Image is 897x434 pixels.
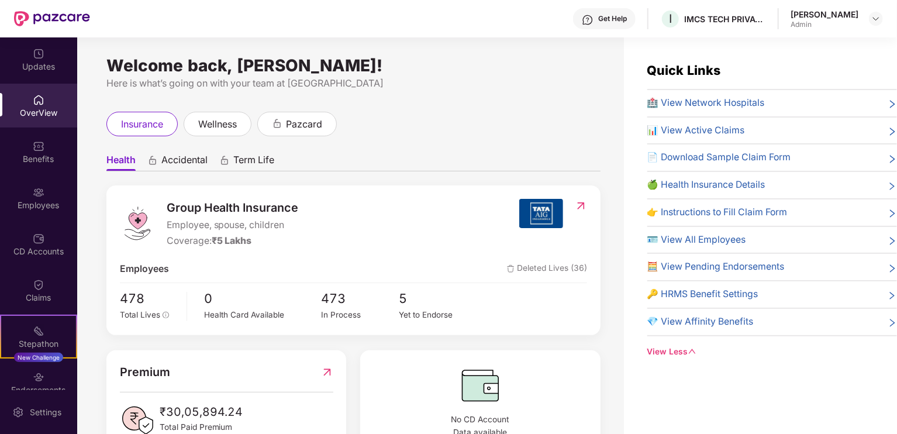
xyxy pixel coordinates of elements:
img: deleteIcon [507,265,515,273]
div: IMCS TECH PRIVATE LIMITED [684,13,766,25]
span: Health [106,154,136,171]
span: 473 [321,289,399,309]
span: Total Lives [120,310,160,319]
div: [PERSON_NAME] [791,9,858,20]
div: animation [272,118,282,129]
img: svg+xml;base64,PHN2ZyBpZD0iQ2xhaW0iIHhtbG5zPSJodHRwOi8vd3d3LnczLm9yZy8yMDAwL3N2ZyIgd2lkdGg9IjIwIi... [33,279,44,291]
span: 🔑 HRMS Benefit Settings [647,287,758,302]
span: down [688,347,696,356]
img: svg+xml;base64,PHN2ZyBpZD0iQmVuZWZpdHMiIHhtbG5zPSJodHRwOi8vd3d3LnczLm9yZy8yMDAwL3N2ZyIgd2lkdGg9Ij... [33,140,44,152]
span: pazcard [286,117,322,132]
span: Quick Links [647,63,721,78]
span: ₹30,05,894.24 [160,403,243,421]
span: Employees [120,262,169,277]
div: animation [219,155,230,166]
span: 0 [205,289,322,309]
div: animation [147,155,158,166]
div: Health Card Available [205,309,322,321]
img: svg+xml;base64,PHN2ZyBpZD0iRW5kb3JzZW1lbnRzIiB4bWxucz0iaHR0cDovL3d3dy53My5vcmcvMjAwMC9zdmciIHdpZH... [33,371,44,383]
span: info-circle [163,312,170,319]
span: Group Health Insurance [167,199,299,217]
img: svg+xml;base64,PHN2ZyBpZD0iSG9tZSIgeG1sbnM9Imh0dHA6Ly93d3cudzMub3JnLzIwMDAvc3ZnIiB3aWR0aD0iMjAiIG... [33,94,44,106]
span: right [888,98,897,111]
span: 478 [120,289,178,309]
span: Employee, spouse, children [167,218,299,233]
div: Settings [26,407,65,418]
span: 💎 View Affinity Benefits [647,315,754,329]
img: svg+xml;base64,PHN2ZyBpZD0iU2V0dGluZy0yMHgyMCIgeG1sbnM9Imh0dHA6Ly93d3cudzMub3JnLzIwMDAvc3ZnIiB3aW... [12,407,24,418]
span: I [669,12,672,26]
span: right [888,235,897,247]
img: insurerIcon [519,199,563,228]
span: 📄 Download Sample Claim Form [647,150,791,165]
img: RedirectIcon [575,200,587,212]
img: svg+xml;base64,PHN2ZyBpZD0iVXBkYXRlZCIgeG1sbnM9Imh0dHA6Ly93d3cudzMub3JnLzIwMDAvc3ZnIiB3aWR0aD0iMj... [33,48,44,60]
span: Premium [120,363,170,381]
div: In Process [321,309,399,321]
span: wellness [198,117,237,132]
img: svg+xml;base64,PHN2ZyBpZD0iRW1wbG95ZWVzIiB4bWxucz0iaHR0cDovL3d3dy53My5vcmcvMjAwMC9zdmciIHdpZHRoPS... [33,187,44,198]
span: insurance [121,117,163,132]
div: Get Help [598,14,627,23]
span: Deleted Lives (36) [507,262,587,277]
span: 🏥 View Network Hospitals [647,96,765,111]
span: Term Life [233,154,274,171]
img: svg+xml;base64,PHN2ZyB4bWxucz0iaHR0cDovL3d3dy53My5vcmcvMjAwMC9zdmciIHdpZHRoPSIyMSIgaGVpZ2h0PSIyMC... [33,325,44,337]
span: ₹5 Lakhs [212,235,252,246]
img: svg+xml;base64,PHN2ZyBpZD0iRHJvcGRvd24tMzJ4MzIiIHhtbG5zPSJodHRwOi8vd3d3LnczLm9yZy8yMDAwL3N2ZyIgd2... [871,14,881,23]
img: svg+xml;base64,PHN2ZyBpZD0iSGVscC0zMngzMiIgeG1sbnM9Imh0dHA6Ly93d3cudzMub3JnLzIwMDAvc3ZnIiB3aWR0aD... [582,14,594,26]
span: right [888,153,897,165]
span: 🪪 View All Employees [647,233,746,247]
img: logo [120,206,155,241]
div: Here is what’s going on with your team at [GEOGRAPHIC_DATA] [106,76,601,91]
div: New Challenge [14,353,63,362]
span: right [888,290,897,302]
span: right [888,208,897,220]
img: CDBalanceIcon [374,363,587,408]
div: View Less [647,346,897,359]
span: 🧮 View Pending Endorsements [647,260,785,274]
img: New Pazcare Logo [14,11,90,26]
img: RedirectIcon [321,363,333,381]
span: 📊 View Active Claims [647,123,745,138]
div: Coverage: [167,234,299,249]
div: Stepathon [1,338,76,350]
span: right [888,180,897,192]
div: Admin [791,20,858,29]
span: right [888,262,897,274]
span: Accidental [161,154,208,171]
span: 🍏 Health Insurance Details [647,178,765,192]
span: right [888,126,897,138]
span: 5 [399,289,477,309]
div: Yet to Endorse [399,309,477,321]
img: svg+xml;base64,PHN2ZyBpZD0iQ0RfQWNjb3VudHMiIGRhdGEtbmFtZT0iQ0QgQWNjb3VudHMiIHhtbG5zPSJodHRwOi8vd3... [33,233,44,244]
span: Total Paid Premium [160,421,243,434]
span: 👉 Instructions to Fill Claim Form [647,205,788,220]
div: Welcome back, [PERSON_NAME]! [106,61,601,70]
span: right [888,317,897,329]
